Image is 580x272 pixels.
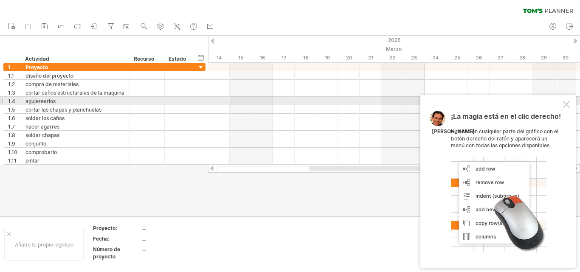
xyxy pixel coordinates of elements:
font: 22 [389,55,395,61]
div: Viernes, 14 de marzo de 2025 [208,53,230,62]
font: Fecha: [93,236,110,242]
div: Lunes, 17 de marzo de 2025 [273,53,295,62]
font: 16 [260,55,265,61]
font: 1.7 [8,123,15,130]
div: Martes, 18 de marzo de 2025 [295,53,316,62]
div: Domingo, 16 de marzo de 2025 [251,53,273,62]
div: Viernes, 21 de marzo de 2025 [360,53,381,62]
font: Marzo [386,46,402,52]
font: 20 [346,55,352,61]
font: 28 [519,55,525,61]
font: compra de materiales [25,81,79,87]
font: 26 [476,55,482,61]
font: 1.8 [8,132,15,138]
font: 1.9 [8,140,15,147]
font: 1.2 [8,81,15,87]
font: 1 [8,64,11,70]
font: Proyecto [25,64,48,70]
font: 15 [238,55,243,61]
font: 1.1 [8,73,14,79]
font: Estado [169,56,186,62]
font: 25 [454,55,460,61]
font: cortar las chapas y planchuelas [25,107,101,113]
font: 1.10 [8,149,17,155]
font: Añade tu propio logotipo [15,241,73,248]
font: .... [141,246,146,252]
font: 24 [433,55,439,61]
font: [PERSON_NAME] [432,128,475,135]
font: 29 [541,55,547,61]
div: Sábado, 22 de marzo de 2025 [381,53,403,62]
font: 1.3 [8,90,15,96]
font: 30 [563,55,569,61]
font: comprobarlo [25,149,57,155]
font: 23 [411,55,417,61]
font: 21 [368,55,373,61]
div: Domingo, 30 de marzo de 2025 [555,53,576,62]
font: Haz clic en cualquier parte del gráfico con el botón derecho del ratón y aparecerá un menú con to... [451,128,558,149]
font: Actividad [25,56,49,62]
font: agujerearlos [25,98,56,104]
font: 1.4 [8,98,15,104]
font: 1.5 [8,107,15,113]
font: diseño del proyecto [25,73,73,79]
font: .... [141,236,146,242]
div: Sábado, 15 de marzo de 2025 [230,53,251,62]
font: hacer agarres [25,123,59,130]
font: 27 [498,55,503,61]
font: soldar los caños [25,115,65,121]
div: Miércoles, 26 de marzo de 2025 [468,53,490,62]
div: Lunes, 24 de marzo de 2025 [425,53,446,62]
div: Martes, 25 de marzo de 2025 [446,53,468,62]
div: Domingo, 23 de marzo de 2025 [403,53,425,62]
font: Número de proyecto [93,246,120,260]
font: Proyecto: [93,225,117,231]
font: 17 [282,55,286,61]
font: pintar [25,157,39,164]
font: 19 [325,55,330,61]
font: 1.6 [8,115,15,121]
font: 18 [303,55,308,61]
font: 2025 [388,37,400,43]
div: Jueves, 27 de marzo de 2025 [490,53,511,62]
div: Miércoles, 19 de marzo de 2025 [316,53,338,62]
font: cortar caños estructurales de la maquina [25,90,124,96]
font: soldar chapas [25,132,59,138]
font: ¡La magia está en el clic derecho! [451,112,561,121]
font: .... [141,225,146,231]
div: Viernes, 28 de marzo de 2025 [511,53,533,62]
div: Jueves, 20 de marzo de 2025 [338,53,360,62]
font: Recurso [134,56,154,62]
div: Sábado, 29 de marzo de 2025 [533,53,555,62]
font: 14 [217,55,222,61]
font: conjunto [25,140,46,147]
font: 1.11 [8,157,17,164]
